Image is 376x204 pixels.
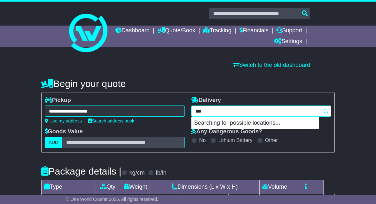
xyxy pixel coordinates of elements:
td: Type [41,180,95,194]
h4: Package details | [41,166,121,177]
a: Dashboard [115,26,150,36]
a: Search address book [88,118,134,123]
td: Dimensions (L x W x H) [150,180,260,194]
td: Weight [121,180,150,194]
td: Qty [95,180,121,194]
a: Support [276,26,302,36]
label: Goods Value [45,128,83,135]
h4: Begin your quote [41,78,335,89]
label: Lithium Battery [218,137,253,143]
a: Tracking [203,26,231,36]
label: Any Dangerous Goods? [191,128,262,135]
label: Pickup [45,97,71,104]
label: kg/cm [129,169,145,177]
label: Delivery [191,97,221,104]
td: Volume [260,180,290,194]
span: © One World Courier 2025. All rights reserved. [66,197,158,202]
label: lb/in [156,169,167,177]
label: No [199,137,206,143]
label: AUD [45,137,63,148]
a: Use my address [45,118,82,123]
a: Financials [239,26,269,36]
typeahead: Please provide city [191,106,331,117]
a: Settings [274,36,302,47]
label: Other [265,137,278,143]
p: Searching for possible locations... [192,117,319,129]
a: Switch to the old dashboard [233,62,310,68]
a: Quote/Book [158,26,195,36]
